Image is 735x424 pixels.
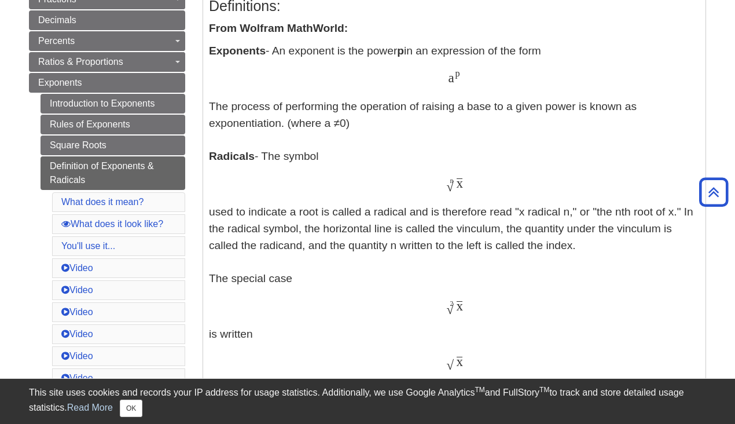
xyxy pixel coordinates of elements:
a: Percents [29,31,185,51]
a: Video [61,285,93,295]
a: Rules of Exponents [41,115,185,134]
a: Video [61,307,93,317]
a: Video [61,351,93,361]
a: Video [61,329,93,339]
b: Radicals [209,150,255,162]
a: Introduction to Exponents [41,94,185,114]
a: You'll use it... [61,241,115,251]
strong: From Wolfram MathWorld: [209,22,348,34]
a: Exponents [29,73,185,93]
div: This site uses cookies and records your IP address for usage statistics. Additionally, we use Goo... [29,386,706,417]
a: Read More [67,403,113,412]
b: Exponents [209,45,266,57]
button: Close [120,400,142,417]
span: p [455,68,460,79]
span: x [457,354,464,369]
b: p [397,45,404,57]
span: Ratios & Proportions [38,57,123,67]
span: n [450,177,454,184]
span: a [448,70,454,85]
a: Ratios & Proportions [29,52,185,72]
a: Back to Top [695,184,732,200]
a: Definition of Exponents & Radicals [41,156,185,190]
span: √ [446,179,454,194]
span: 2 [450,300,454,307]
a: Decimals [29,10,185,30]
a: What does it mean? [61,197,144,207]
a: What does it look like? [61,219,163,229]
a: Square Roots [41,136,185,155]
span: √ [446,302,454,317]
span: √ [446,357,454,372]
span: Percents [38,36,75,46]
a: Video [61,263,93,273]
span: Exponents [38,78,82,87]
span: Decimals [38,15,76,25]
sup: TM [539,386,549,394]
span: x [457,176,464,191]
sup: TM [475,386,484,394]
span: x [457,298,464,313]
a: Video [61,373,93,383]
